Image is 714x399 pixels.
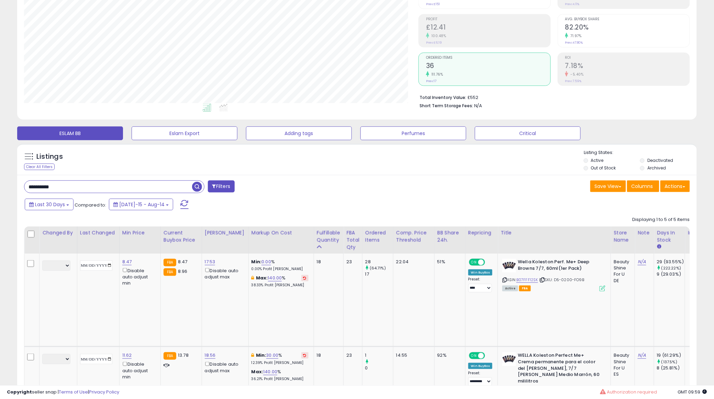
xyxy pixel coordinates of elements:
[17,126,123,140] button: ESLAM BB
[502,352,516,366] img: 41Ht+EJM-OL._SL40_.jpg
[468,277,493,292] div: Preset:
[429,33,446,38] small: 100.48%
[256,275,268,281] b: Max:
[89,389,119,395] a: Privacy Policy
[122,352,132,359] a: 11.62
[475,126,581,140] button: Critical
[591,165,616,171] label: Out of Stock
[657,244,661,250] small: Days In Stock.
[208,180,235,192] button: Filters
[426,23,550,33] h2: £12.41
[252,361,309,365] p: 12.39% Profit [PERSON_NAME]
[470,353,478,359] span: ON
[429,72,443,77] small: 111.76%
[502,286,518,291] span: All listings currently available for purchase on Amazon
[437,259,460,265] div: 51%
[437,352,460,358] div: 92%
[657,229,682,244] div: Days In Stock
[360,126,466,140] button: Perfumes
[627,180,659,192] button: Columns
[365,365,393,371] div: 0
[647,165,666,171] label: Archived
[119,201,165,208] span: [DATE]-15 - Aug-14
[426,56,550,60] span: Ordered Items
[568,72,584,77] small: -5.40%
[346,229,359,251] div: FBA Total Qty
[263,368,277,375] a: 140.00
[365,271,393,277] div: 17
[565,41,583,45] small: Prev: 47.80%
[470,259,478,265] span: ON
[205,258,215,265] a: 17.53
[317,229,341,244] div: Fulfillable Quantity
[565,18,690,21] span: Avg. Buybox Share
[205,352,216,359] a: 18.56
[426,41,442,45] small: Prev: £6.19
[565,62,690,71] h2: 7.18%
[80,229,116,236] div: Last Changed
[502,259,605,291] div: ASIN:
[252,259,309,271] div: %
[632,183,653,190] span: Columns
[252,229,311,236] div: Markup on Cost
[122,361,155,380] div: Disable auto adjust min
[252,275,309,288] div: %
[678,389,707,395] span: 2025-09-14 09:59 GMT
[638,352,646,359] a: N/A
[426,2,440,6] small: Prev: £151
[518,259,601,273] b: Wella Koleston Perf. Me+ Deep Browns 7/7, 60ml(1er Pack)
[256,352,266,358] b: Min:
[252,267,309,271] p: 0.00% Profit [PERSON_NAME]
[614,352,629,377] div: Beauty Shine For U ES
[35,201,65,208] span: Last 30 Days
[565,56,690,60] span: ROI
[426,62,550,71] h2: 36
[565,23,690,33] h2: 82.20%
[268,275,282,281] a: 140.00
[122,267,155,286] div: Disable auto adjust min
[248,226,314,254] th: The percentage added to the cost of goods (COGS) that forms the calculator for Min & Max prices.
[7,389,119,396] div: seller snap | |
[40,226,77,254] th: CSV column name: cust_attr_2_Changed by
[178,258,188,265] span: 8.47
[25,199,74,210] button: Last 30 Days
[109,199,173,210] button: [DATE]-15 - Aug-14
[365,352,393,358] div: 1
[501,229,608,236] div: Title
[396,352,429,358] div: 14.55
[647,157,673,163] label: Deactivated
[519,286,531,291] span: FBA
[365,259,393,265] div: 28
[365,229,390,244] div: Ordered Items
[75,202,106,208] span: Compared to:
[246,126,352,140] button: Adding tags
[59,389,88,395] a: Terms of Use
[660,180,690,192] button: Actions
[638,229,651,236] div: Note
[396,229,432,244] div: Comp. Price Threshold
[420,103,473,109] b: Short Term Storage Fees:
[122,229,158,236] div: Min Price
[24,164,55,170] div: Clear All Filters
[36,152,63,162] h5: Listings
[346,259,357,265] div: 23
[252,369,309,381] div: %
[661,359,677,365] small: (137.5%)
[122,258,132,265] a: 8.47
[205,229,246,236] div: [PERSON_NAME]
[484,259,495,265] span: OFF
[657,259,685,265] div: 29 (93.55%)
[252,258,262,265] b: Min:
[614,259,629,284] div: Beauty Shine For U DE
[614,229,632,244] div: Store Name
[590,180,626,192] button: Save View
[317,352,338,358] div: 18
[178,352,189,358] span: 13.78
[539,277,584,282] span: | SKU: D5-0200-FO9B
[252,368,264,375] b: Max:
[468,371,493,386] div: Preset:
[132,126,237,140] button: Eslam Export
[252,283,309,288] p: 38.33% Profit [PERSON_NAME]
[266,352,279,359] a: 30.00
[502,259,516,273] img: 41Ht+EJM-OL._SL40_.jpg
